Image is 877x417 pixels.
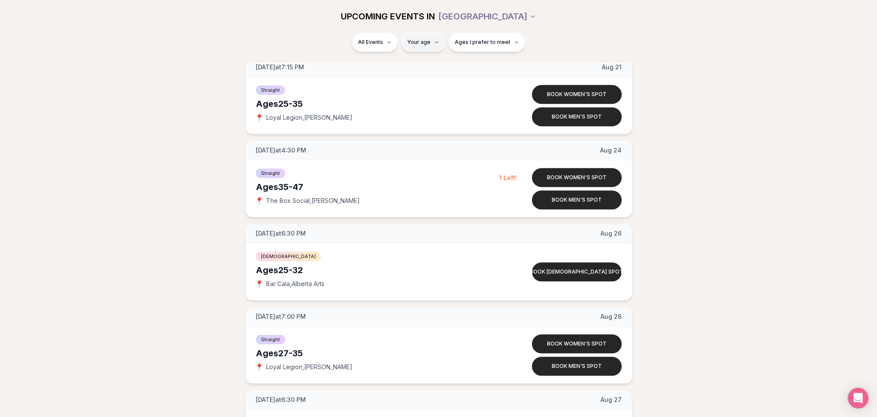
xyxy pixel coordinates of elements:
button: [GEOGRAPHIC_DATA] [438,7,536,26]
div: Ages 25-35 [256,98,499,110]
div: Ages 27-35 [256,347,499,359]
span: Loyal Legion , [PERSON_NAME] [266,113,352,122]
span: [DATE] at 6:30 PM [256,395,306,404]
span: 📍 [256,197,263,204]
span: 📍 [256,364,263,370]
button: Book women's spot [532,85,622,104]
button: Book men's spot [532,190,622,209]
div: Ages 35-47 [256,181,499,193]
span: UPCOMING EVENTS IN [341,10,435,22]
span: Straight [256,168,285,178]
span: [DATE] at 4:30 PM [256,146,306,155]
button: Book men's spot [532,357,622,376]
span: 1 Left! [499,174,517,181]
span: [DATE] at 7:15 PM [256,63,304,72]
span: Aug 27 [600,395,622,404]
div: Ages 25-32 [256,264,499,276]
span: 📍 [256,280,263,287]
button: Your age [401,33,445,52]
button: Book women's spot [532,334,622,353]
span: Straight [256,335,285,344]
span: Loyal Legion , [PERSON_NAME] [266,363,352,371]
span: Aug 26 [600,312,622,321]
span: Aug 26 [600,229,622,238]
span: Aug 24 [600,146,622,155]
span: Your age [407,39,431,46]
span: 📍 [256,114,263,121]
span: [DATE] at 7:00 PM [256,312,306,321]
span: The Box Social , [PERSON_NAME] [266,196,360,205]
span: Bar Cala , Alberta Arts [266,280,324,288]
span: [DEMOGRAPHIC_DATA] [256,252,321,261]
button: Ages I prefer to meet [449,33,525,52]
button: Book men's spot [532,107,622,126]
button: Book women's spot [532,168,622,187]
span: Ages I prefer to meet [455,39,510,46]
span: All Events [358,39,383,46]
span: [DATE] at 6:30 PM [256,229,306,238]
button: Book [DEMOGRAPHIC_DATA] spot [532,262,622,281]
span: Straight [256,85,285,95]
button: All Events [352,33,398,52]
span: Aug 21 [602,63,622,72]
div: Open Intercom Messenger [848,388,868,408]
